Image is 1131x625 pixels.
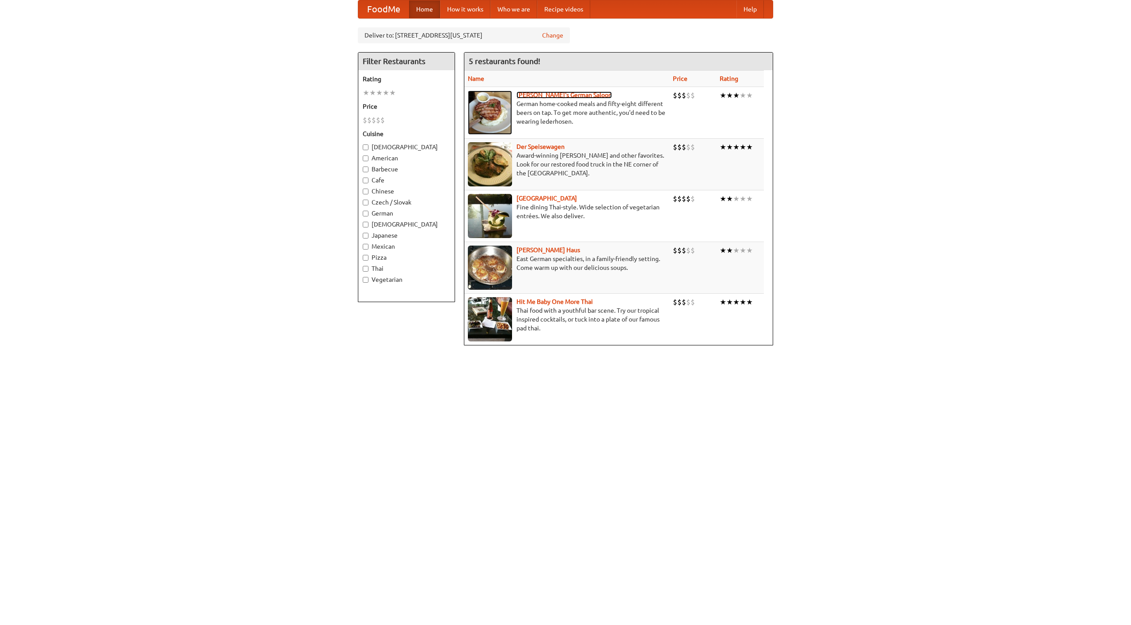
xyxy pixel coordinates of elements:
h5: Price [363,102,450,111]
input: [DEMOGRAPHIC_DATA] [363,222,368,227]
a: Name [468,75,484,82]
input: Vegetarian [363,277,368,283]
p: Fine dining Thai-style. Wide selection of vegetarian entrées. We also deliver. [468,203,666,220]
li: $ [673,246,677,255]
label: Chinese [363,187,450,196]
li: $ [691,142,695,152]
li: $ [682,91,686,100]
a: Help [736,0,764,18]
p: Thai food with a youthful bar scene. Try our tropical inspired cocktails, or tuck into a plate of... [468,306,666,333]
li: ★ [376,88,383,98]
li: $ [673,91,677,100]
img: esthers.jpg [468,91,512,135]
li: $ [677,246,682,255]
li: ★ [726,246,733,255]
li: $ [677,194,682,204]
li: ★ [740,297,746,307]
li: $ [677,91,682,100]
li: ★ [746,91,753,100]
label: Cafe [363,176,450,185]
li: $ [682,297,686,307]
label: American [363,154,450,163]
li: $ [367,115,372,125]
li: $ [691,246,695,255]
label: [DEMOGRAPHIC_DATA] [363,220,450,229]
h5: Cuisine [363,129,450,138]
li: $ [673,142,677,152]
li: $ [677,142,682,152]
b: Hit Me Baby One More Thai [516,298,593,305]
img: babythai.jpg [468,297,512,341]
li: ★ [740,142,746,152]
a: Price [673,75,687,82]
li: ★ [746,194,753,204]
label: Czech / Slovak [363,198,450,207]
li: $ [682,142,686,152]
li: ★ [363,88,369,98]
label: Pizza [363,253,450,262]
p: Award-winning [PERSON_NAME] and other favorites. Look for our restored food truck in the NE corne... [468,151,666,178]
li: $ [673,194,677,204]
input: American [363,155,368,161]
li: ★ [726,142,733,152]
input: Chinese [363,189,368,194]
h5: Rating [363,75,450,83]
li: ★ [720,246,726,255]
li: ★ [726,297,733,307]
li: ★ [746,246,753,255]
li: ★ [720,194,726,204]
label: [DEMOGRAPHIC_DATA] [363,143,450,152]
li: ★ [733,91,740,100]
li: $ [682,246,686,255]
li: $ [372,115,376,125]
li: ★ [733,297,740,307]
a: Recipe videos [537,0,590,18]
li: ★ [720,297,726,307]
p: German home-cooked meals and fifty-eight different beers on tap. To get more authentic, you'd nee... [468,99,666,126]
label: Thai [363,264,450,273]
li: ★ [726,91,733,100]
h4: Filter Restaurants [358,53,455,70]
li: $ [686,142,691,152]
li: ★ [726,194,733,204]
li: ★ [720,142,726,152]
label: Vegetarian [363,275,450,284]
li: $ [691,194,695,204]
input: Mexican [363,244,368,250]
li: $ [691,91,695,100]
label: Barbecue [363,165,450,174]
input: Japanese [363,233,368,239]
input: Barbecue [363,167,368,172]
li: $ [686,297,691,307]
li: $ [686,246,691,255]
a: Change [542,31,563,40]
b: [GEOGRAPHIC_DATA] [516,195,577,202]
input: German [363,211,368,216]
input: [DEMOGRAPHIC_DATA] [363,144,368,150]
li: $ [686,194,691,204]
li: $ [363,115,367,125]
a: Who we are [490,0,537,18]
li: ★ [746,297,753,307]
li: $ [380,115,385,125]
img: satay.jpg [468,194,512,238]
li: ★ [740,246,746,255]
ng-pluralize: 5 restaurants found! [469,57,540,65]
li: ★ [733,246,740,255]
b: [PERSON_NAME]'s German Saloon [516,91,612,98]
label: Japanese [363,231,450,240]
li: $ [691,297,695,307]
b: [PERSON_NAME] Haus [516,246,580,254]
li: $ [682,194,686,204]
li: ★ [383,88,389,98]
a: FoodMe [358,0,409,18]
li: ★ [733,142,740,152]
label: Mexican [363,242,450,251]
img: speisewagen.jpg [468,142,512,186]
a: Rating [720,75,738,82]
a: Der Speisewagen [516,143,565,150]
img: kohlhaus.jpg [468,246,512,290]
label: German [363,209,450,218]
li: $ [376,115,380,125]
